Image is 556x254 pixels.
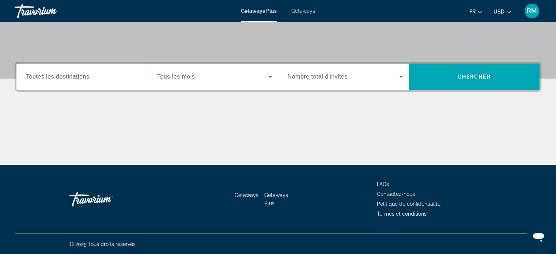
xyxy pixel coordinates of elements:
[469,6,483,17] button: Change language
[235,192,258,198] a: Getaways
[288,73,348,80] span: Nombre total d'invités
[409,64,540,90] button: Chercher
[493,6,511,17] button: Change currency
[291,8,315,14] a: Getaways
[377,191,415,197] a: Contactez-nous
[16,64,540,90] div: Search widget
[26,73,89,80] span: Toutes les destinations
[157,73,195,80] span: Tous les mois
[458,74,491,80] span: Chercher
[69,241,137,247] span: © 2025 Tous droits réservés.
[377,201,440,207] a: Politique de confidentialité
[377,211,427,217] a: Termes et conditions
[522,3,541,19] button: User Menu
[469,9,476,15] span: fr
[264,192,288,206] a: Getaways Plus
[69,188,143,210] a: Travorium
[241,8,277,14] a: Getaways Plus
[15,1,88,20] a: Travorium
[527,225,550,248] iframe: Bouton de lancement de la fenêtre de messagerie
[493,9,504,15] span: USD
[377,181,389,187] a: FAQs
[527,7,537,15] span: RM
